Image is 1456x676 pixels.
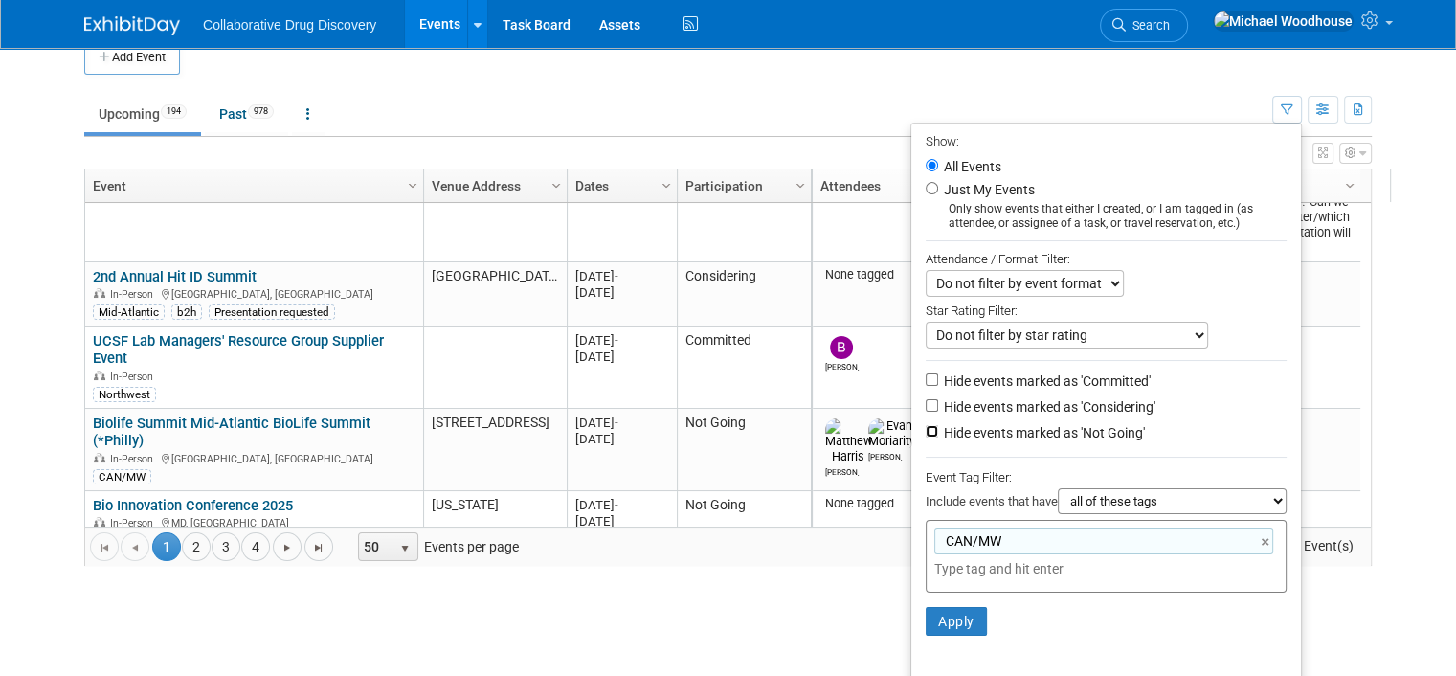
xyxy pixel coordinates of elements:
img: In-Person Event [94,371,105,380]
a: Column Settings [791,169,812,198]
span: Search [1126,18,1170,33]
span: Collaborative Drug Discovery [203,17,376,33]
a: Search [1100,9,1188,42]
div: [DATE] [575,497,668,513]
td: [GEOGRAPHIC_DATA] [423,262,567,327]
label: Hide events marked as 'Not Going' [940,423,1145,442]
span: 194 [161,104,187,119]
a: 2 [182,532,211,561]
span: 978 [248,104,274,119]
a: Column Settings [547,169,568,198]
a: 4 [241,532,270,561]
td: Committed [677,327,811,409]
td: Not Going [677,409,811,491]
span: In-Person [110,371,159,383]
span: 50 [359,533,392,560]
a: Dates [575,169,664,202]
span: CAN/MW [942,531,1001,551]
a: Go to the first page [90,532,119,561]
span: In-Person [110,453,159,465]
div: [DATE] [575,268,668,284]
div: Show: [926,128,1287,152]
div: None tagged [820,496,997,511]
a: × [1261,531,1273,553]
div: [DATE] [575,431,668,447]
span: - [615,416,618,430]
div: Evan Moriarity [868,449,902,462]
div: b2h [171,304,202,320]
img: Evan Moriarity [868,418,915,449]
div: Mid-Atlantic [93,304,165,320]
div: Brittany Goldston [825,359,859,372]
div: [DATE] [575,513,668,530]
span: select [397,541,413,556]
div: MD, [GEOGRAPHIC_DATA] [93,514,414,530]
div: Presentation requested [209,304,335,320]
img: Brittany Goldston [830,336,853,359]
a: Biolife Summit Mid-Atlantic BioLife Summit (*Philly) [93,415,370,450]
a: Go to the next page [273,532,302,561]
span: In-Person [110,517,159,530]
label: Just My Events [940,180,1035,199]
div: [DATE] [575,415,668,431]
span: Go to the next page [280,540,295,555]
img: In-Person Event [94,517,105,527]
span: Events per page [334,532,538,561]
span: - [615,269,618,283]
span: Go to the first page [97,540,112,555]
div: Northwest [93,387,156,402]
a: Past978 [205,96,288,132]
div: None tagged [820,267,997,282]
a: Column Settings [403,169,424,198]
td: [STREET_ADDRESS] [423,409,567,491]
div: [DATE] [575,349,668,365]
div: Include events that have [926,488,1287,520]
label: Hide events marked as 'Committed' [940,372,1151,391]
span: Go to the last page [311,540,326,555]
a: 3 [212,532,240,561]
span: - [615,333,618,348]
a: Upcoming194 [84,96,201,132]
label: All Events [940,160,1001,173]
div: Matthew Harris [825,464,859,477]
div: Event Tag Filter: [926,466,1287,488]
span: Go to the previous page [127,540,143,555]
img: ExhibitDay [84,16,180,35]
button: Add Event [84,40,180,75]
div: [DATE] [575,284,668,301]
td: Not Going [677,491,811,555]
img: In-Person Event [94,288,105,298]
div: Star Rating Filter: [926,297,1287,322]
div: [GEOGRAPHIC_DATA], [GEOGRAPHIC_DATA] [93,450,414,466]
a: Attendees [820,169,992,202]
label: Hide events marked as 'Considering' [940,397,1155,417]
span: Column Settings [659,178,674,193]
a: Venue Address [432,169,554,202]
img: In-Person Event [94,453,105,462]
button: Apply [926,607,987,636]
a: Column Settings [657,169,678,198]
a: UCSF Lab Managers' Resource Group Supplier Event [93,332,384,368]
a: Event [93,169,411,202]
span: Column Settings [1342,178,1357,193]
div: [GEOGRAPHIC_DATA], [GEOGRAPHIC_DATA] [93,285,414,302]
a: Participation [685,169,798,202]
div: Attendance / Format Filter: [926,248,1287,270]
td: [US_STATE] [423,491,567,555]
span: - [615,498,618,512]
a: Column Settings [1340,169,1361,198]
span: Column Settings [549,178,564,193]
div: CAN/MW [93,469,151,484]
span: Column Settings [405,178,420,193]
span: 1 [152,532,181,561]
span: Column Settings [793,178,808,193]
a: Go to the last page [304,532,333,561]
div: [DATE] [575,332,668,349]
a: 2nd Annual Hit ID Summit [93,268,257,285]
span: In-Person [110,288,159,301]
a: Go to the previous page [121,532,149,561]
input: Type tag and hit enter [934,559,1202,578]
a: Bio Innovation Conference 2025 [93,497,293,514]
img: Matthew Harris [825,418,872,464]
div: Only show events that either I created, or I am tagged in (as attendee, or assignee of a task, or... [926,202,1287,231]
